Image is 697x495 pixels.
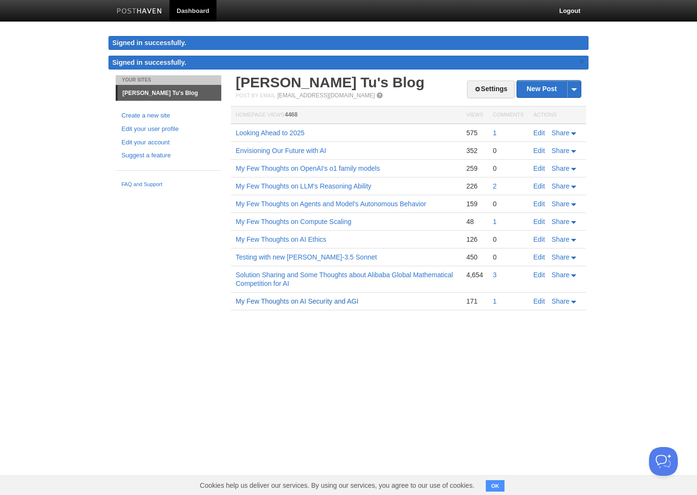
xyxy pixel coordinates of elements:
[533,147,545,154] a: Edit
[236,297,359,305] a: My Few Thoughts on AI Security and AGI
[236,218,351,225] a: My Few Thoughts on Compute Scaling
[533,271,545,279] a: Edit
[467,81,515,98] a: Settings
[466,129,483,137] div: 575
[466,164,483,173] div: 259
[236,253,377,261] a: Testing with new [PERSON_NAME]-3.5 Sonnet
[236,271,453,287] a: Solution Sharing and Some Thoughts about Alibaba Global Mathematical Competition for AI
[649,447,678,476] iframe: Help Scout Beacon - Open
[552,129,569,137] span: Share
[118,85,221,101] a: [PERSON_NAME] Tu's Blog
[533,165,545,172] a: Edit
[552,165,569,172] span: Share
[121,111,216,121] a: Create a new site
[466,235,483,244] div: 126
[121,151,216,161] a: Suggest a feature
[552,218,569,225] span: Share
[577,56,586,68] a: ×
[108,36,589,50] div: Signed in successfully.
[121,124,216,134] a: Edit your user profile
[236,74,424,90] a: [PERSON_NAME] Tu's Blog
[493,253,524,261] div: 0
[461,106,488,124] th: Views
[529,106,586,124] th: Actions
[493,235,524,244] div: 0
[466,182,483,190] div: 226
[533,236,545,243] a: Edit
[552,147,569,154] span: Share
[190,476,484,495] span: Cookies help us deliver our services. By using our services, you agree to our use of cookies.
[488,106,529,124] th: Comments
[493,200,524,208] div: 0
[517,81,581,97] a: New Post
[552,182,569,190] span: Share
[236,200,426,208] a: My Few Thoughts on Agents and Model's Autonomous Behavior
[493,218,497,225] a: 1
[236,182,372,190] a: My Few Thoughts on LLM's Reasoning Ability
[121,138,216,148] a: Edit your account
[236,165,380,172] a: My Few Thoughts on OpenAI's o1 family models
[121,180,216,189] a: FAQ and Support
[533,129,545,137] a: Edit
[533,297,545,305] a: Edit
[486,480,505,492] button: OK
[552,200,569,208] span: Share
[466,297,483,306] div: 171
[552,297,569,305] span: Share
[112,59,186,66] span: Signed in successfully.
[236,236,326,243] a: My Few Thoughts on AI Ethics
[493,164,524,173] div: 0
[493,129,497,137] a: 1
[493,297,497,305] a: 1
[116,75,221,85] li: Your Sites
[285,111,298,118] span: 4468
[533,200,545,208] a: Edit
[236,93,276,98] span: Post by Email
[466,253,483,261] div: 450
[552,253,569,261] span: Share
[466,200,483,208] div: 159
[493,146,524,155] div: 0
[466,271,483,279] div: 4,654
[552,271,569,279] span: Share
[277,92,375,99] a: [EMAIL_ADDRESS][DOMAIN_NAME]
[466,146,483,155] div: 352
[533,218,545,225] a: Edit
[493,271,497,279] a: 3
[493,182,497,190] a: 2
[533,182,545,190] a: Edit
[236,129,304,137] a: Looking Ahead to 2025
[117,8,162,15] img: Posthaven-bar
[231,106,461,124] th: Homepage Views
[533,253,545,261] a: Edit
[236,147,326,154] a: Envisioning Our Future with AI
[552,236,569,243] span: Share
[466,217,483,226] div: 48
